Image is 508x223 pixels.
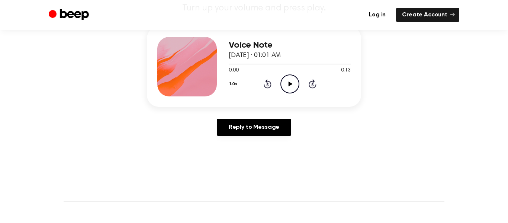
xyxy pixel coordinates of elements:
button: 1.0x [229,78,240,90]
a: Reply to Message [217,119,291,136]
a: Create Account [396,8,459,22]
a: Beep [49,8,91,22]
span: [DATE] · 01:01 AM [229,52,281,59]
span: 0:13 [341,67,351,74]
h3: Voice Note [229,40,351,50]
a: Log in [363,8,392,22]
span: 0:00 [229,67,238,74]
